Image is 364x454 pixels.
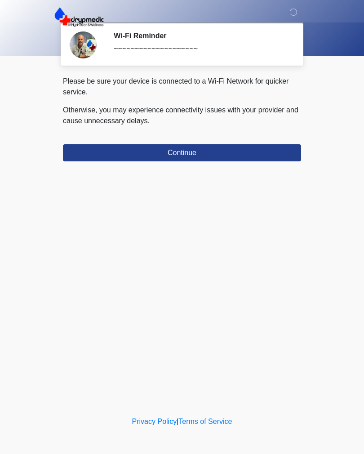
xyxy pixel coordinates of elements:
[148,117,150,125] span: .
[114,44,288,54] div: ~~~~~~~~~~~~~~~~~~~~
[177,418,178,425] a: |
[63,105,301,126] p: Otherwise, you may experience connectivity issues with your provider and cause unnecessary delays
[114,31,288,40] h2: Wi-Fi Reminder
[63,144,301,161] button: Continue
[70,31,97,58] img: Agent Avatar
[178,418,232,425] a: Terms of Service
[63,76,301,98] p: Please be sure your device is connected to a Wi-Fi Network for quicker service.
[132,418,177,425] a: Privacy Policy
[54,7,104,27] img: DrypMedic IV Hydration & Wellness Logo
